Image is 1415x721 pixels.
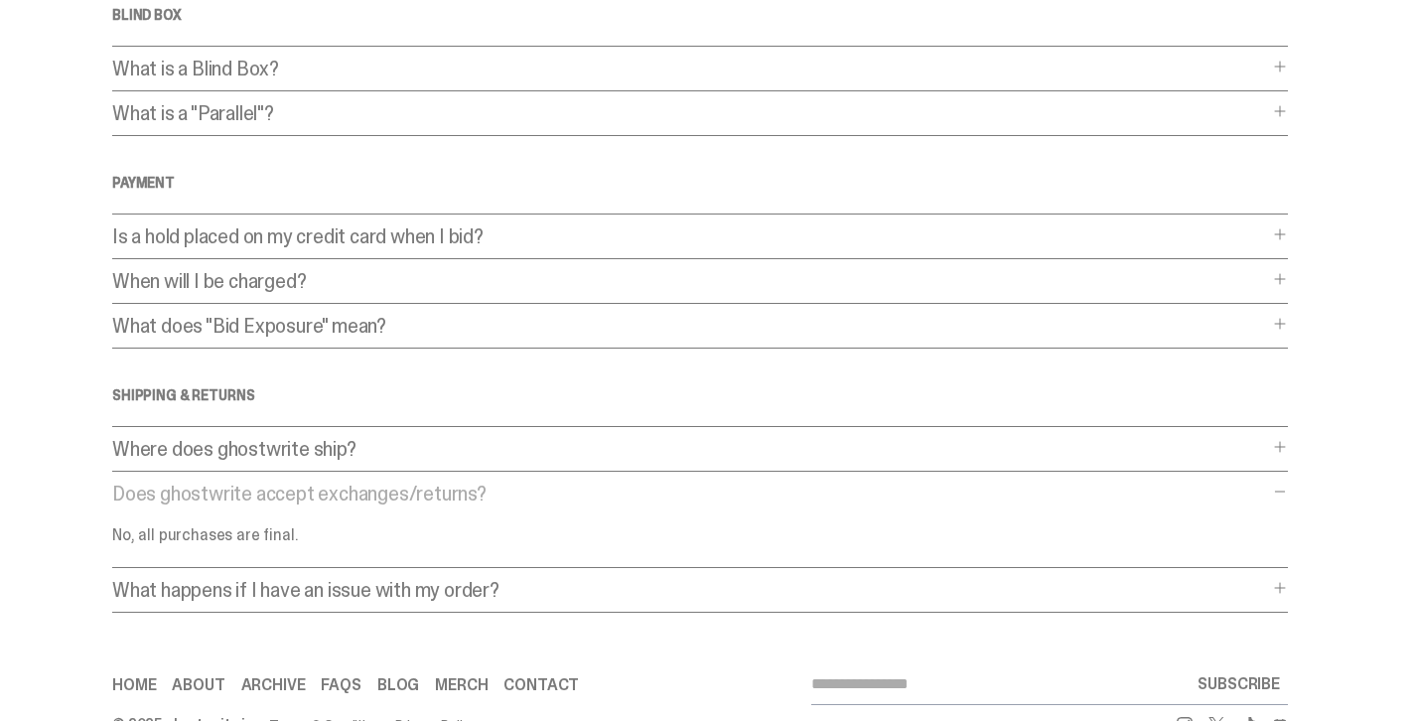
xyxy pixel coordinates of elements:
p: What does "Bid Exposure" mean? [112,316,1268,336]
p: Is a hold placed on my credit card when I bid? [112,226,1268,246]
p: When will I be charged? [112,271,1268,291]
h4: Blind Box [112,8,1288,22]
h4: SHIPPING & RETURNS [112,388,1288,402]
p: What is a "Parallel"? [112,103,1268,123]
a: Archive [241,677,306,693]
a: Blog [377,677,419,693]
button: SUBSCRIBE [1190,664,1288,704]
a: Merch [435,677,488,693]
a: About [172,677,224,693]
p: Where does ghostwrite ship? [112,439,1268,459]
a: Contact [503,677,579,693]
a: Home [112,677,156,693]
p: No, all purchases are final. [112,527,986,543]
p: What happens if I have an issue with my order? [112,580,1268,600]
a: FAQs [321,677,360,693]
p: Does ghostwrite accept exchanges/returns? [112,484,1268,504]
h4: Payment [112,176,1288,190]
p: What is a Blind Box? [112,59,1268,78]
